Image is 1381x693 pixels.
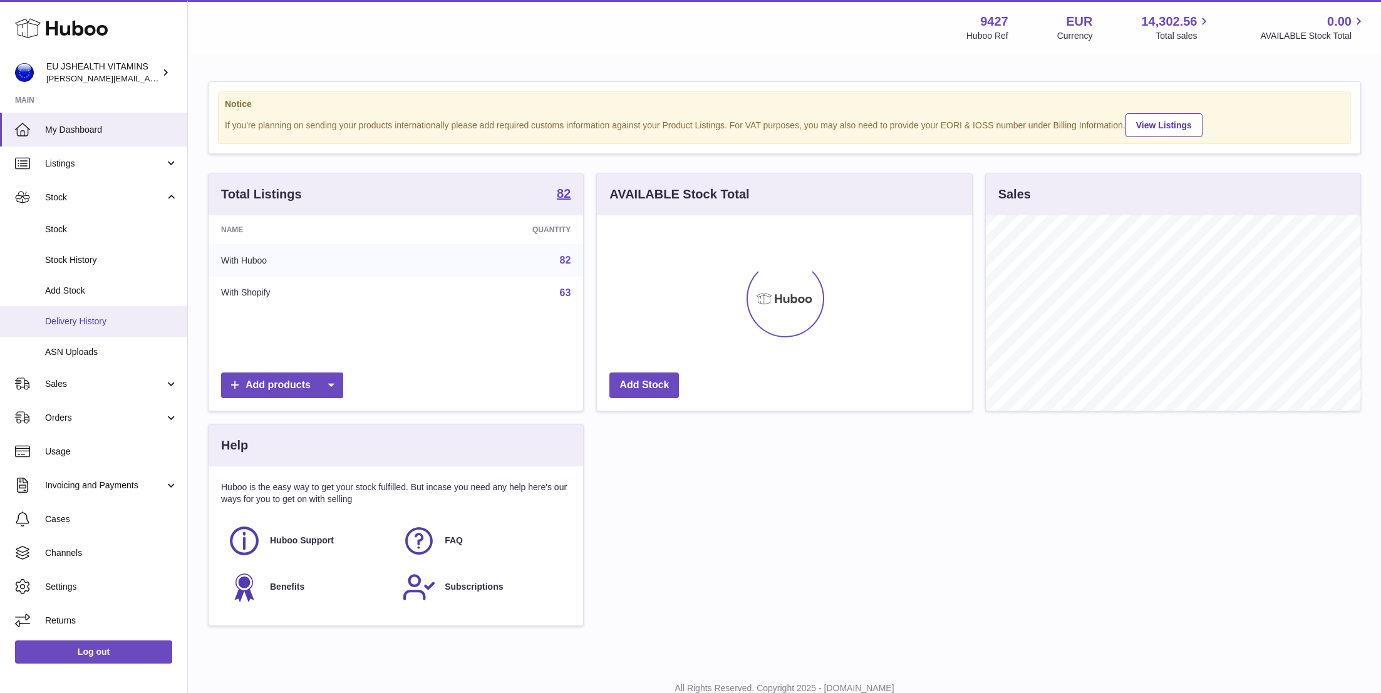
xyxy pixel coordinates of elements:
a: Add Stock [609,372,679,398]
span: [PERSON_NAME][EMAIL_ADDRESS][DOMAIN_NAME] [46,73,251,83]
span: Stock [45,192,165,203]
span: Benefits [270,581,304,593]
a: Subscriptions [402,570,564,604]
a: Huboo Support [227,524,390,558]
h3: Sales [998,186,1031,203]
span: Listings [45,158,165,170]
span: Add Stock [45,285,178,297]
span: Channels [45,547,178,559]
h3: Total Listings [221,186,302,203]
span: Usage [45,446,178,458]
div: Huboo Ref [966,30,1008,42]
span: Cases [45,513,178,525]
a: 0.00 AVAILABLE Stock Total [1260,13,1366,42]
div: Currency [1057,30,1093,42]
th: Name [209,215,411,244]
a: Add products [221,372,343,398]
span: ASN Uploads [45,346,178,358]
span: Total sales [1156,30,1211,42]
span: Orders [45,412,165,424]
a: Benefits [227,570,390,604]
td: With Shopify [209,277,411,309]
span: My Dashboard [45,124,178,136]
a: 63 [560,287,571,298]
a: FAQ [402,524,564,558]
strong: Notice [225,98,1344,110]
span: AVAILABLE Stock Total [1260,30,1366,42]
div: If you're planning on sending your products internationally please add required customs informati... [225,111,1344,137]
img: laura@jessicasepel.com [15,63,34,82]
td: With Huboo [209,244,411,277]
div: EU JSHEALTH VITAMINS [46,61,159,85]
a: Log out [15,640,172,663]
a: View Listings [1125,113,1203,137]
strong: EUR [1066,13,1092,30]
span: 0.00 [1327,13,1352,30]
span: Stock [45,223,178,235]
span: FAQ [445,535,463,547]
span: Invoicing and Payments [45,480,165,491]
span: Huboo Support [270,535,334,547]
a: 82 [557,187,571,202]
span: Delivery History [45,316,178,327]
h3: AVAILABLE Stock Total [609,186,749,203]
span: 14,302.56 [1141,13,1197,30]
strong: 9427 [980,13,1008,30]
span: Returns [45,615,178,627]
span: Subscriptions [445,581,503,593]
p: Huboo is the easy way to get your stock fulfilled. But incase you need any help here's our ways f... [221,481,571,505]
span: Stock History [45,254,178,266]
strong: 82 [557,187,571,200]
span: Sales [45,378,165,390]
span: Settings [45,581,178,593]
a: 14,302.56 Total sales [1141,13,1211,42]
th: Quantity [411,215,584,244]
h3: Help [221,437,248,454]
a: 82 [560,255,571,265]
